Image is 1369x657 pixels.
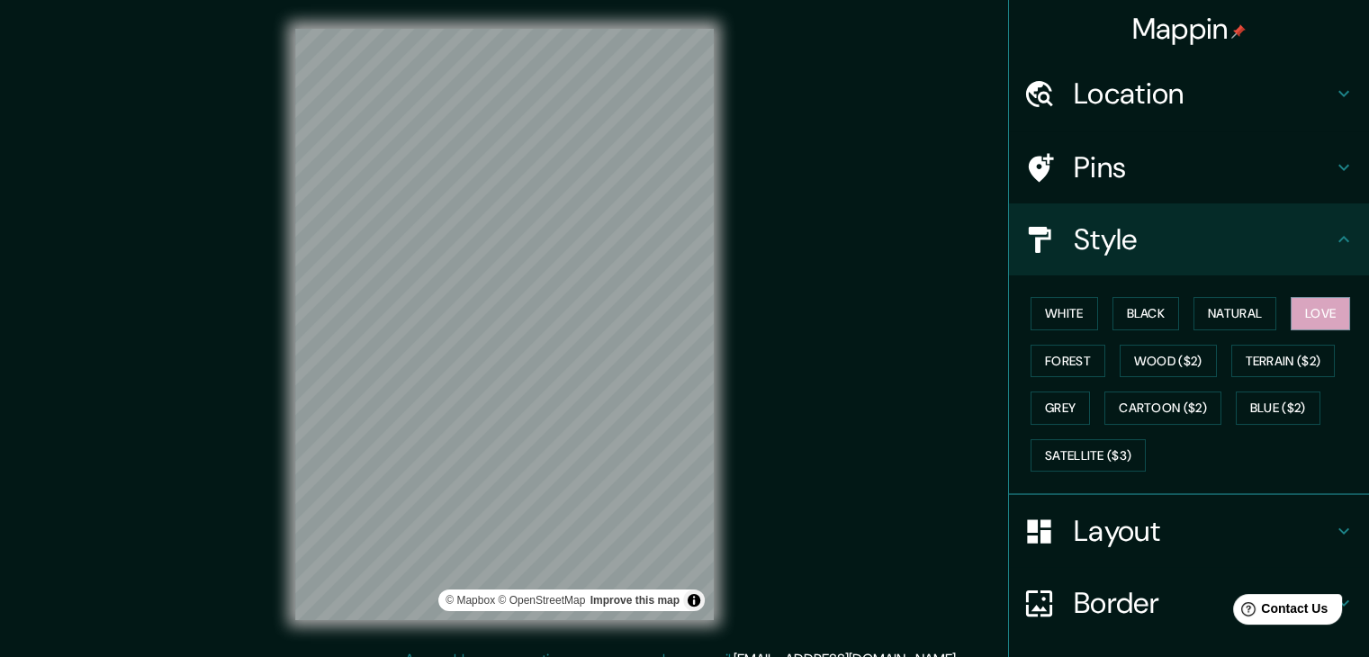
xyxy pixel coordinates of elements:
h4: Style [1074,221,1333,257]
h4: Border [1074,585,1333,621]
iframe: Help widget launcher [1209,587,1349,637]
button: Forest [1031,345,1105,378]
button: Cartoon ($2) [1104,391,1221,425]
a: OpenStreetMap [498,594,585,607]
button: Natural [1193,297,1276,330]
h4: Layout [1074,513,1333,549]
button: Blue ($2) [1236,391,1320,425]
button: White [1031,297,1098,330]
div: Layout [1009,495,1369,567]
button: Toggle attribution [683,589,705,611]
div: Pins [1009,131,1369,203]
h4: Location [1074,76,1333,112]
h4: Pins [1074,149,1333,185]
a: Map feedback [590,594,680,607]
img: pin-icon.png [1231,24,1246,39]
button: Terrain ($2) [1231,345,1336,378]
button: Black [1112,297,1180,330]
div: Location [1009,58,1369,130]
canvas: Map [295,29,714,620]
button: Satellite ($3) [1031,439,1146,472]
div: Border [1009,567,1369,639]
a: Mapbox [446,594,495,607]
button: Grey [1031,391,1090,425]
div: Style [1009,203,1369,275]
h4: Mappin [1132,11,1247,47]
button: Love [1291,297,1350,330]
button: Wood ($2) [1120,345,1217,378]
